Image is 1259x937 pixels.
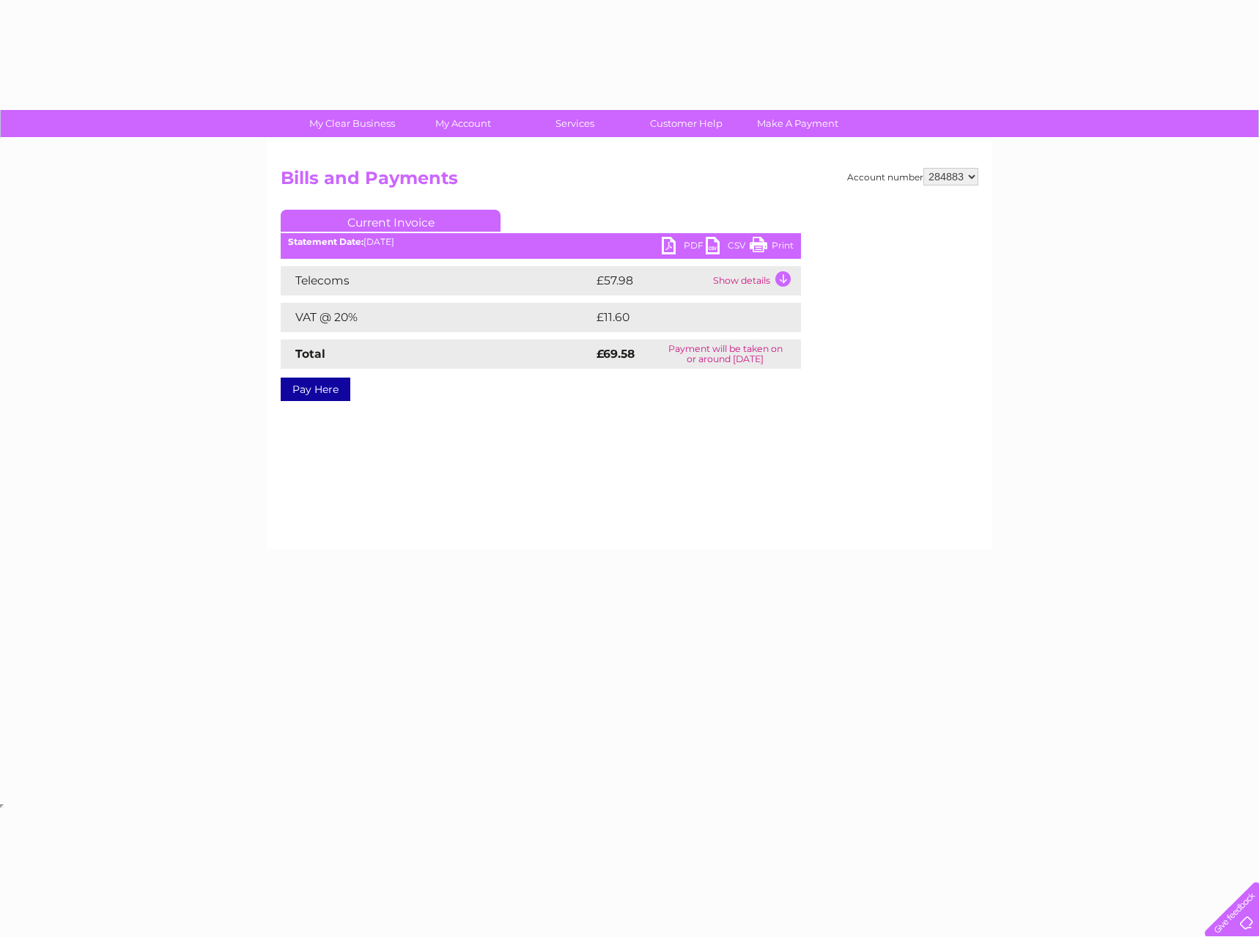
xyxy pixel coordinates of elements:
strong: Total [295,347,325,361]
a: Customer Help [626,110,747,137]
td: VAT @ 20% [281,303,593,332]
a: Print [750,237,794,258]
a: Pay Here [281,378,350,401]
a: Make A Payment [737,110,858,137]
td: Show details [709,266,801,295]
td: Telecoms [281,266,593,295]
a: CSV [706,237,750,258]
a: My Clear Business [292,110,413,137]
td: £57.98 [593,266,709,295]
a: Current Invoice [281,210,501,232]
a: PDF [662,237,706,258]
b: Statement Date: [288,236,363,247]
a: Services [514,110,635,137]
strong: £69.58 [597,347,635,361]
div: Account number [847,168,978,185]
div: [DATE] [281,237,801,247]
td: Payment will be taken on or around [DATE] [649,339,801,369]
h2: Bills and Payments [281,168,978,196]
td: £11.60 [593,303,769,332]
a: My Account [403,110,524,137]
